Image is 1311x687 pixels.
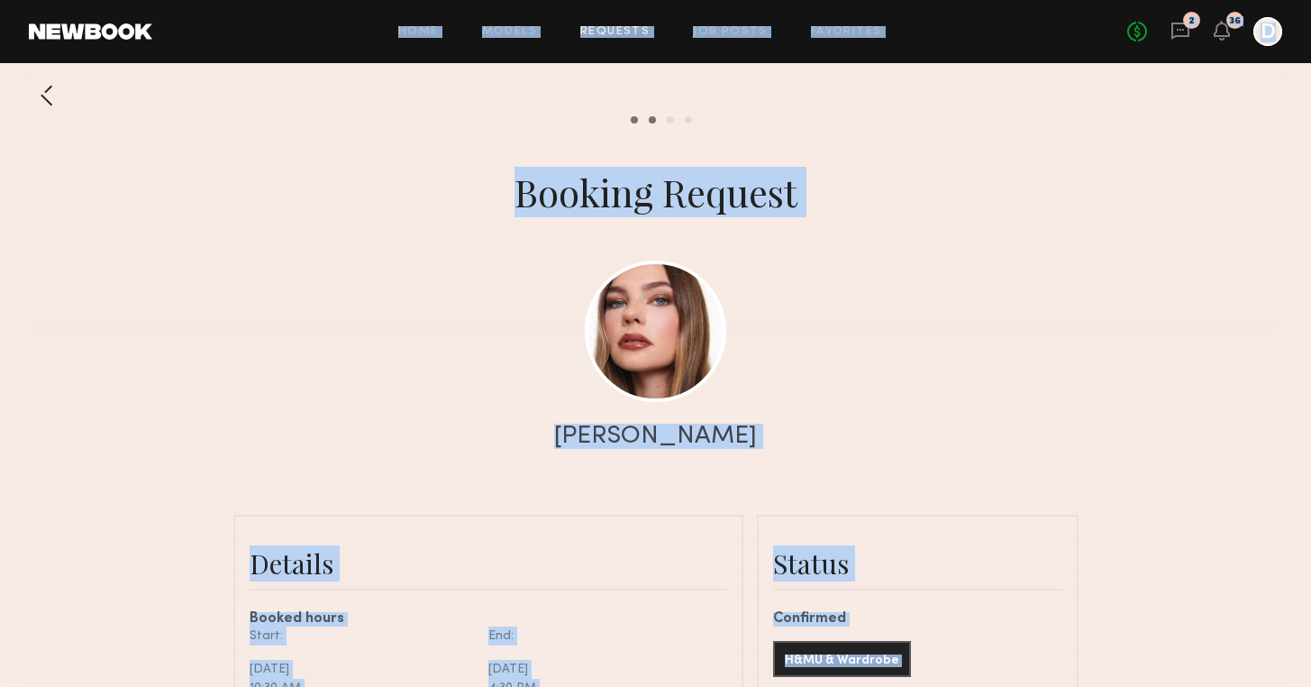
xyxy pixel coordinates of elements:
[250,627,475,646] div: Start:
[1229,16,1241,26] div: 36
[693,26,768,38] a: Job Posts
[482,26,537,38] a: Models
[250,545,727,582] div: Details
[488,627,714,646] div: End:
[773,641,911,677] button: H&MU & Wardrobe
[773,545,1062,582] div: Status
[1170,21,1190,43] a: 2
[580,26,650,38] a: Requests
[488,660,714,679] div: [DATE]
[250,660,475,679] div: [DATE]
[1253,17,1282,46] a: D
[811,26,882,38] a: Favorites
[773,612,1062,627] div: Confirmed
[398,26,439,38] a: Home
[514,167,797,217] div: Booking Request
[554,424,757,449] div: [PERSON_NAME]
[250,612,727,627] div: Booked hours
[1188,16,1195,26] div: 2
